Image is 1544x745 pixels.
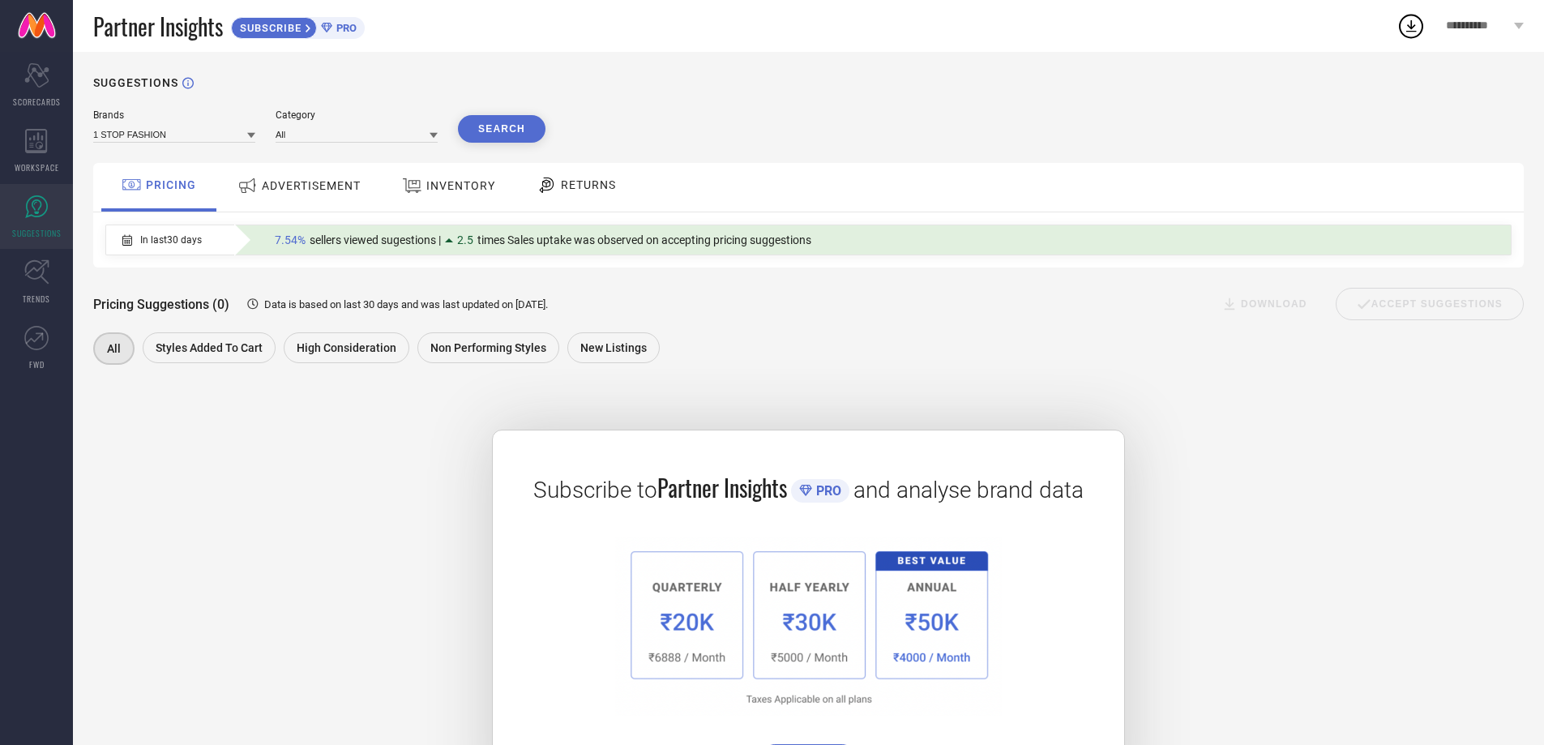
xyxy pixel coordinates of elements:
[276,109,438,121] div: Category
[231,13,365,39] a: SUBSCRIBEPRO
[107,342,121,355] span: All
[457,233,473,246] span: 2.5
[275,233,306,246] span: 7.54%
[15,161,59,173] span: WORKSPACE
[561,178,616,191] span: RETURNS
[93,10,223,43] span: Partner Insights
[458,115,545,143] button: Search
[297,341,396,354] span: High Consideration
[1396,11,1426,41] div: Open download list
[146,178,196,191] span: PRICING
[93,76,178,89] h1: SUGGESTIONS
[1336,288,1524,320] div: Accept Suggestions
[615,537,1001,716] img: 1a6fb96cb29458d7132d4e38d36bc9c7.png
[430,341,546,354] span: Non Performing Styles
[812,483,841,499] span: PRO
[477,233,811,246] span: times Sales uptake was observed on accepting pricing suggestions
[657,471,787,504] span: Partner Insights
[13,96,61,108] span: SCORECARDS
[262,179,361,192] span: ADVERTISEMENT
[580,341,647,354] span: New Listings
[267,229,819,250] div: Percentage of sellers who have viewed suggestions for the current Insight Type
[93,109,255,121] div: Brands
[332,22,357,34] span: PRO
[156,341,263,354] span: Styles Added To Cart
[93,297,229,312] span: Pricing Suggestions (0)
[310,233,441,246] span: sellers viewed sugestions |
[29,358,45,370] span: FWD
[12,227,62,239] span: SUGGESTIONS
[23,293,50,305] span: TRENDS
[140,234,202,246] span: In last 30 days
[533,477,657,503] span: Subscribe to
[232,22,306,34] span: SUBSCRIBE
[853,477,1084,503] span: and analyse brand data
[264,298,548,310] span: Data is based on last 30 days and was last updated on [DATE] .
[426,179,495,192] span: INVENTORY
